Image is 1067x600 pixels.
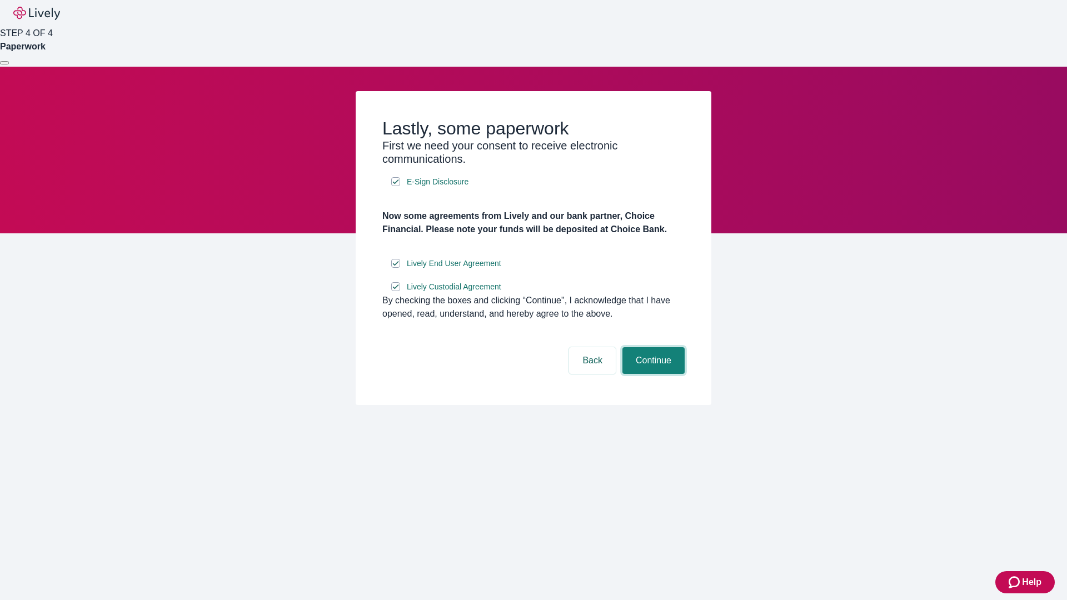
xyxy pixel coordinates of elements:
h4: Now some agreements from Lively and our bank partner, Choice Financial. Please note your funds wi... [382,209,685,236]
button: Continue [622,347,685,374]
span: E-Sign Disclosure [407,176,468,188]
span: Lively Custodial Agreement [407,281,501,293]
span: Help [1022,576,1041,589]
div: By checking the boxes and clicking “Continue", I acknowledge that I have opened, read, understand... [382,294,685,321]
h3: First we need your consent to receive electronic communications. [382,139,685,166]
h2: Lastly, some paperwork [382,118,685,139]
svg: Zendesk support icon [1009,576,1022,589]
button: Back [569,347,616,374]
button: Zendesk support iconHelp [995,571,1055,593]
span: Lively End User Agreement [407,258,501,269]
a: e-sign disclosure document [405,257,503,271]
a: e-sign disclosure document [405,280,503,294]
img: Lively [13,7,60,20]
a: e-sign disclosure document [405,175,471,189]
